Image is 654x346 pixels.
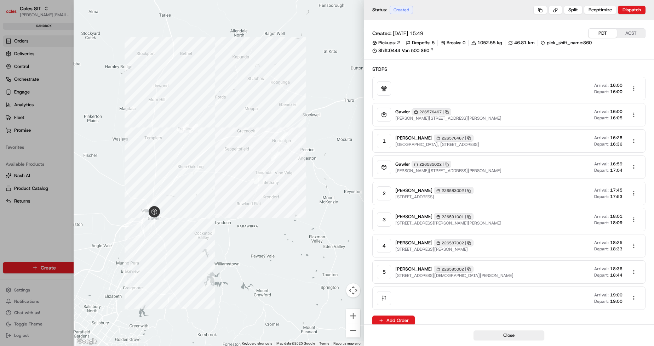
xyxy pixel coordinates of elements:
span: 17:45 [610,187,623,193]
span: Depart: [594,89,609,95]
span: Gawler [395,109,410,115]
span: 18:36 [610,266,623,272]
div: 226585002 [434,266,474,273]
span: [STREET_ADDRESS][PERSON_NAME][PERSON_NAME] [395,220,501,226]
span: Depart: [594,141,609,147]
span: [STREET_ADDRESS][PERSON_NAME] [395,246,474,252]
span: Arrival: [594,240,609,245]
span: 18:01 [610,214,623,219]
span: Depart: [594,299,609,304]
span: 17:53 [610,194,623,199]
span: Map data ©2025 Google [276,341,315,345]
span: [PERSON_NAME] [395,214,432,220]
div: pick_shift_name:S60 [541,40,592,46]
a: Open this area in Google Maps (opens a new window) [75,337,99,346]
span: Arrival: [594,83,609,88]
span: [PERSON_NAME] [395,240,432,246]
button: Close [474,330,544,340]
h2: Stops [372,66,646,73]
span: [DATE] 15:49 [393,30,423,37]
span: 19:00 [610,292,623,298]
button: ACST [617,29,645,38]
span: 46.81 km [514,40,535,46]
div: 226576467 [412,108,451,115]
span: Arrival: [594,109,609,114]
button: Keyboard shortcuts [242,341,272,346]
div: 226591001 [434,213,474,220]
span: [STREET_ADDRESS][DEMOGRAPHIC_DATA][PERSON_NAME] [395,273,514,278]
span: Arrival: [594,161,609,167]
div: pickup_package-rte_eyYx5zgEERN7wKeQwxNjAG [149,206,160,217]
span: 16:00 [610,83,623,88]
button: Split [564,6,583,14]
span: Arrival: [594,292,609,298]
span: 1052.55 kg [477,40,502,46]
span: [STREET_ADDRESS] [395,194,474,200]
div: Created [390,6,413,14]
span: 16:00 [610,109,623,114]
div: 226576467 [434,135,474,142]
span: 16:36 [610,141,623,147]
button: Dispatch [618,6,646,14]
div: waypoint-rte_eyYx5zgEERN7wKeQwxNjAG [179,124,189,133]
span: Arrival: [594,135,609,141]
span: [PERSON_NAME][STREET_ADDRESS][PERSON_NAME] [395,168,501,174]
button: Zoom in [346,309,360,323]
span: Depart: [594,272,609,278]
span: 16:05 [610,115,623,121]
span: Arrival: [594,266,609,272]
button: Map camera controls [346,283,360,297]
div: 226587002 [434,239,474,246]
span: 16:28 [610,135,623,141]
div: 2 [377,186,391,200]
span: 16:59 [610,161,623,167]
button: Zoom out [346,323,360,338]
a: Terms (opens in new tab) [319,341,329,345]
img: Google [75,337,99,346]
span: [PERSON_NAME] [395,266,432,272]
button: PDT [589,29,617,38]
div: 4 [377,239,391,253]
span: 19:00 [610,299,623,304]
div: waypoint-rte_eyYx5zgEERN7wKeQwxNjAG [189,124,198,133]
span: Arrival: [594,187,609,193]
span: 16:00 [610,89,623,95]
div: waypoint-rte_eyYx5zgEERN7wKeQwxNjAG [279,132,288,142]
span: 2 [397,40,400,46]
span: Depart: [594,168,609,173]
div: 226585002 [412,161,451,168]
span: Depart: [594,220,609,226]
span: [GEOGRAPHIC_DATA], [STREET_ADDRESS] [395,142,479,147]
a: Report a map error [333,341,362,345]
span: 0 [463,40,465,46]
span: [PERSON_NAME][STREET_ADDRESS][PERSON_NAME] [395,115,501,121]
button: Reoptimize [584,6,616,14]
span: 18:09 [610,220,623,226]
div: waypoint-rte_eyYx5zgEERN7wKeQwxNjAG [254,175,263,184]
span: Depart: [594,194,609,199]
span: 17:04 [610,168,623,173]
span: Pickups: [378,40,396,46]
span: Arrival: [594,214,609,219]
span: 18:25 [610,240,623,245]
span: Dropoffs: [412,40,430,46]
span: [PERSON_NAME] [395,135,432,141]
span: Gawler [395,161,410,168]
a: Shift:0444 Van 500 S60 [372,47,646,54]
div: waypoint-rte_eyYx5zgEERN7wKeQwxNjAG [271,152,280,161]
span: Breaks: [447,40,461,46]
div: 5 [377,265,391,279]
span: 5 [432,40,435,46]
div: 3 [377,212,391,227]
div: Status: [372,6,415,14]
span: 18:44 [610,272,623,278]
span: [PERSON_NAME] [395,187,432,194]
div: 1 [377,134,391,148]
button: Add Order [372,316,415,325]
div: 226583002 [434,187,474,194]
span: Created: [372,30,391,37]
span: 18:33 [610,246,623,252]
span: Depart: [594,246,609,252]
span: Depart: [594,115,609,121]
